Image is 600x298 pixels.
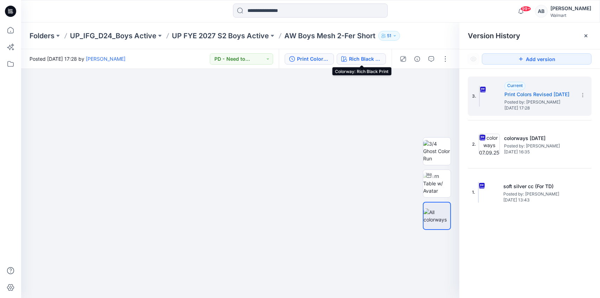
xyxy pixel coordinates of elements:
[504,143,574,150] span: Posted by: Kei Yip
[468,53,479,65] button: Show Hidden Versions
[423,140,451,162] img: 3/4 Ghost Color Run
[479,86,480,107] img: Print Colors Revised 07.21.25
[30,31,54,41] a: Folders
[472,141,476,147] span: 2.
[472,93,476,99] span: 3.
[504,99,575,106] span: Posted by: Kei Yip
[423,172,451,194] img: Turn Table w/ Avatar
[70,31,156,41] a: UP_IFG_D24_Boys Active
[535,5,548,18] div: AB
[482,53,592,65] button: Add version
[172,31,269,41] a: UP FYE 2027 S2 Boys Active
[521,6,531,12] span: 99+
[297,55,329,63] div: Print Colors Revised 07.21.25
[412,53,423,65] button: Details
[503,191,574,198] span: Posted by: Kei Yip
[550,13,591,18] div: Walmart
[504,90,575,99] h5: Print Colors Revised 07.21.25
[285,53,334,65] button: Print Colors Revised [DATE]
[468,32,520,40] span: Version History
[550,4,591,13] div: [PERSON_NAME]
[504,134,574,143] h5: colorways 07.09.25
[504,150,574,154] span: [DATE] 16:35
[30,55,125,62] span: Posted [DATE] 17:28 by
[424,208,450,223] img: All colorways
[378,31,400,41] button: 51
[504,106,575,111] span: [DATE] 17:28
[86,56,125,62] a: [PERSON_NAME]
[479,134,500,155] img: colorways 07.09.25
[478,182,479,203] img: soft silver cc (For TD)
[503,182,574,191] h5: soft silver cc (For TD)
[387,32,391,40] p: 51
[583,33,589,39] button: Close
[507,83,523,88] span: Current
[284,31,375,41] p: AW Boys Mesh 2-Fer Short
[503,198,574,203] span: [DATE] 13:43
[337,53,386,65] button: Rich Black Print
[472,189,475,196] span: 1.
[349,55,381,63] div: Rich Black Print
